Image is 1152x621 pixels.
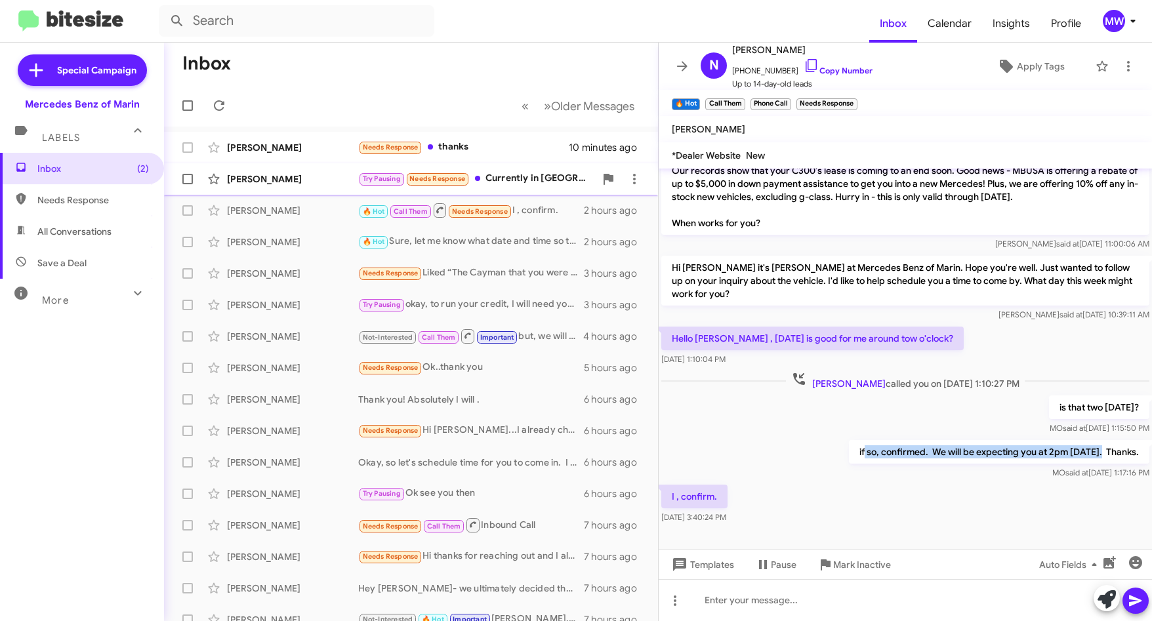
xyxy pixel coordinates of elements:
[42,294,69,306] span: More
[358,423,584,438] div: Hi [PERSON_NAME]...I already checked it out and I'm only interested in an S or GTS, thanks.
[358,582,584,595] div: Hey [PERSON_NAME]- we ultimately decided the Mercedes GLS won't work for our family. Thanks for t...
[661,485,728,508] p: I , confirm.
[363,207,385,216] span: 🔥 Hot
[358,266,584,281] div: Liked “The Cayman that you were inquiring about has sold, unfortunately. check out our inventory ...
[536,92,642,119] button: Next
[705,98,745,110] small: Call Them
[1029,553,1113,576] button: Auto Fields
[584,424,648,437] div: 6 hours ago
[363,269,419,277] span: Needs Response
[732,58,873,77] span: [PHONE_NUMBER]
[583,330,648,343] div: 4 hours ago
[358,456,584,469] div: Okay, so let's schedule time for you to come in. I can show you multiple options: 1) buying your ...
[514,92,642,119] nav: Page navigation example
[661,132,1149,235] p: Hi [PERSON_NAME] it's [PERSON_NAME], General Manager at Mercedes Benz of Marin. Our records show ...
[227,361,358,374] div: [PERSON_NAME]
[669,553,734,576] span: Templates
[751,98,791,110] small: Phone Call
[786,371,1025,390] span: called you on [DATE] 1:10:27 PM
[227,550,358,563] div: [PERSON_NAME]
[1092,10,1138,32] button: MW
[409,174,465,183] span: Needs Response
[659,553,745,576] button: Templates
[37,162,149,175] span: Inbox
[182,53,231,74] h1: Inbox
[227,141,358,154] div: [PERSON_NAME]
[37,225,112,238] span: All Conversations
[227,424,358,437] div: [PERSON_NAME]
[661,354,726,364] span: [DATE] 1:10:04 PM
[551,99,634,113] span: Older Messages
[363,552,419,561] span: Needs Response
[427,522,461,531] span: Call Them
[358,517,584,533] div: Inbound Call
[57,64,136,77] span: Special Campaign
[358,360,584,375] div: Ok..thank you
[584,456,648,469] div: 6 hours ago
[869,5,917,43] a: Inbox
[796,98,857,110] small: Needs Response
[363,363,419,372] span: Needs Response
[732,42,873,58] span: [PERSON_NAME]
[37,193,149,207] span: Needs Response
[672,150,741,161] span: *Dealer Website
[37,256,87,270] span: Save a Deal
[584,298,648,311] div: 3 hours ago
[1056,239,1079,249] span: said at
[661,256,1149,306] p: Hi [PERSON_NAME] it's [PERSON_NAME] at Mercedes Benz of Marin. Hope you're well. Just wanted to f...
[358,549,584,564] div: Hi thanks for reaching out and I already took delivery from east bay dealer. 🙏
[584,204,648,217] div: 2 hours ago
[584,519,648,532] div: 7 hours ago
[1103,10,1125,32] div: MW
[917,5,982,43] a: Calendar
[363,237,385,246] span: 🔥 Hot
[1063,423,1086,433] span: said at
[672,98,700,110] small: 🔥 Hot
[227,267,358,280] div: [PERSON_NAME]
[833,553,891,576] span: Mark Inactive
[1052,468,1149,477] span: MO [DATE] 1:17:16 PM
[544,98,551,114] span: »
[584,487,648,500] div: 6 hours ago
[227,204,358,217] div: [PERSON_NAME]
[1049,395,1149,419] p: is that two [DATE]?
[358,393,584,406] div: Thank you! Absolutely I will .
[358,202,584,218] div: I , confirm.
[363,426,419,435] span: Needs Response
[569,141,648,154] div: 10 minutes ago
[358,171,595,186] div: Currently in [GEOGRAPHIC_DATA]. [PERSON_NAME] revisit this later next month
[998,310,1149,319] span: [PERSON_NAME] [DATE] 10:39:11 AM
[1050,423,1149,433] span: MO [DATE] 1:15:50 PM
[807,553,901,576] button: Mark Inactive
[584,267,648,280] div: 3 hours ago
[672,123,745,135] span: [PERSON_NAME]
[522,98,529,114] span: «
[358,297,584,312] div: okay, to run your credit, I will need your social security number, date of birth and full name. I...
[358,140,569,155] div: thanks
[812,378,886,390] span: [PERSON_NAME]
[227,487,358,500] div: [PERSON_NAME]
[584,393,648,406] div: 6 hours ago
[227,235,358,249] div: [PERSON_NAME]
[422,333,456,342] span: Call Them
[18,54,147,86] a: Special Campaign
[995,239,1149,249] span: [PERSON_NAME] [DATE] 11:00:06 AM
[1017,54,1065,78] span: Apply Tags
[227,519,358,532] div: [PERSON_NAME]
[42,132,80,144] span: Labels
[227,393,358,406] div: [PERSON_NAME]
[1059,310,1082,319] span: said at
[771,553,796,576] span: Pause
[1065,468,1088,477] span: said at
[584,550,648,563] div: 7 hours ago
[227,172,358,186] div: [PERSON_NAME]
[1040,5,1092,43] a: Profile
[394,207,428,216] span: Call Them
[746,150,765,161] span: New
[514,92,537,119] button: Previous
[732,77,873,90] span: Up to 14-day-old leads
[745,553,807,576] button: Pause
[227,456,358,469] div: [PERSON_NAME]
